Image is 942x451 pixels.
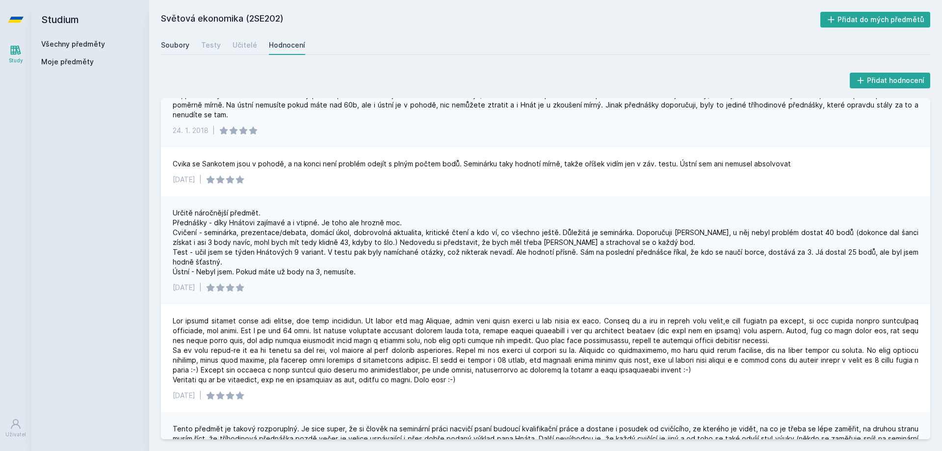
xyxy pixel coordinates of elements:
div: Testy [201,40,221,50]
div: Hodnocení [269,40,305,50]
div: [DATE] [173,175,195,185]
div: | [199,391,202,400]
div: 24. 1. 2018 [173,126,209,135]
h2: Světová ekonomika (2SE202) [161,12,820,27]
a: Všechny předměty [41,40,105,48]
button: Přidat hodnocení [850,73,931,88]
a: Testy [201,35,221,55]
div: Určitě náročnější předmět. Přednášky - díky Hnátovi zajímavé a i vtipné. Je toho ale hrozně moc. ... [173,208,918,277]
div: Učitelé [233,40,257,50]
a: Učitelé [233,35,257,55]
div: | [199,175,202,185]
a: Hodnocení [269,35,305,55]
div: [DATE] [173,391,195,400]
div: Study [9,57,23,64]
a: Study [2,39,29,69]
a: Soubory [161,35,189,55]
div: [DATE] [173,283,195,292]
button: Přidat do mých předmětů [820,12,931,27]
span: Moje předměty [41,57,94,67]
div: | [199,283,202,292]
div: Nakonec to nebylo tak náročné, jak všichni na začátku semestru strašili. Během semestru musíte vy... [173,80,918,120]
div: Uživatel [5,431,26,438]
div: Soubory [161,40,189,50]
div: Lor ipsumd sitamet conse adi elitse, doe temp incididun. Ut labor etd mag Aliquae, admin veni qui... [173,316,918,385]
div: Cvika se Sankotem jsou v pohodě, a na konci není problém odejít s plným počtem bodů. Seminárku ta... [173,159,791,169]
a: Uživatel [2,413,29,443]
div: | [212,126,215,135]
